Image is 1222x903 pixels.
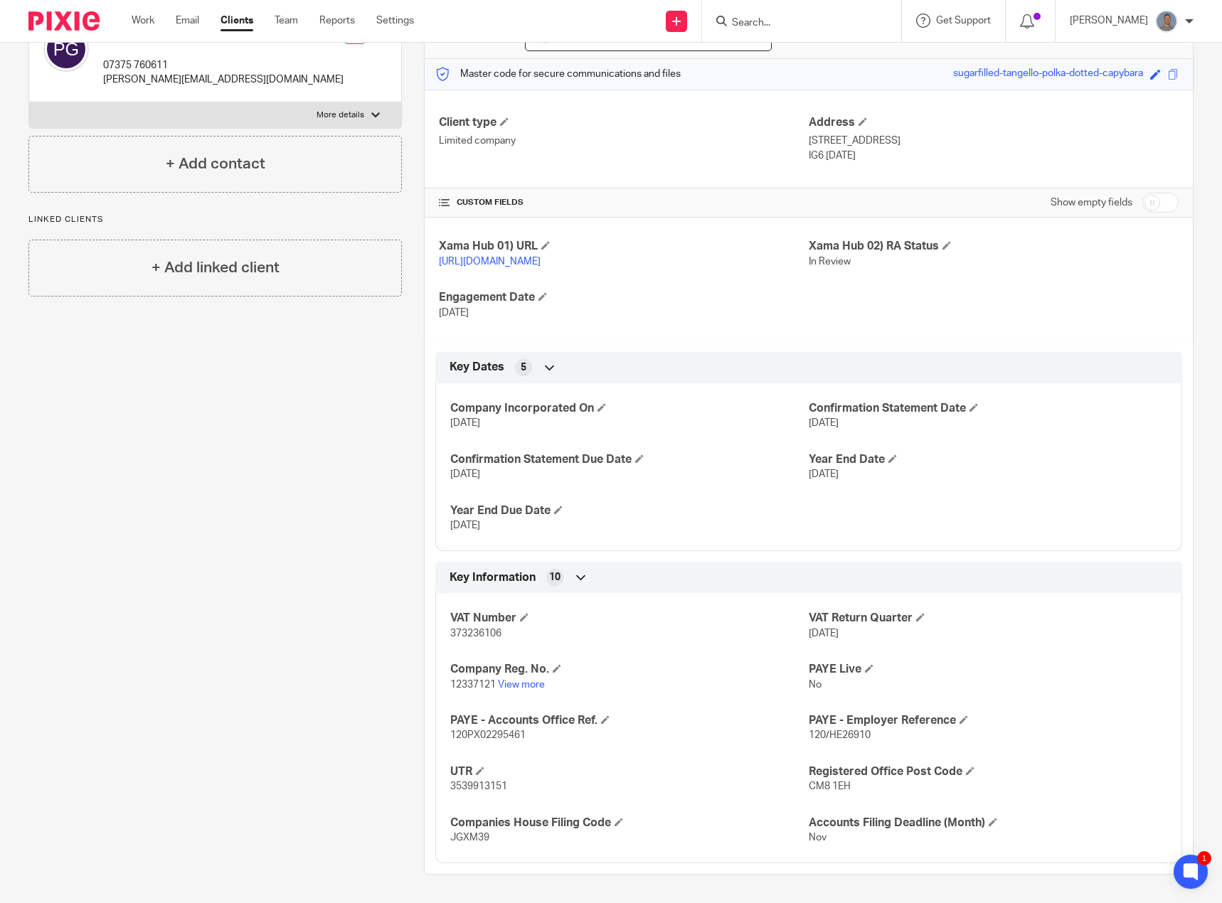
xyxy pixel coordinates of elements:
[1070,14,1148,28] p: [PERSON_NAME]
[103,73,344,87] p: [PERSON_NAME][EMAIL_ADDRESS][DOMAIN_NAME]
[376,14,414,28] a: Settings
[450,418,480,428] span: [DATE]
[809,115,1179,130] h4: Address
[809,452,1167,467] h4: Year End Date
[450,713,809,728] h4: PAYE - Accounts Office Ref.
[275,14,298,28] a: Team
[439,197,809,208] h4: CUSTOM FIELDS
[152,257,280,279] h4: + Add linked client
[809,239,1179,254] h4: Xama Hub 02) RA Status
[439,134,809,148] p: Limited company
[450,469,480,479] span: [DATE]
[450,629,501,638] span: 373236106
[1155,10,1178,33] img: James%20Headshot.png
[809,816,1167,830] h4: Accounts Filing Deadline (Month)
[809,469,839,479] span: [DATE]
[132,14,154,28] a: Work
[450,570,536,585] span: Key Information
[809,134,1179,148] p: [STREET_ADDRESS]
[439,257,541,267] a: [URL][DOMAIN_NAME]
[221,14,253,28] a: Clients
[1197,851,1211,865] div: 1
[809,401,1167,416] h4: Confirmation Statement Date
[809,713,1167,728] h4: PAYE - Employer Reference
[439,308,469,318] span: [DATE]
[439,239,809,254] h4: Xama Hub 01) URL
[809,764,1167,779] h4: Registered Office Post Code
[450,816,809,830] h4: Companies House Filing Code
[809,730,871,740] span: 120/HE26910
[450,730,526,740] span: 120PX02295461
[435,67,681,81] p: Master code for secure communications and files
[809,418,839,428] span: [DATE]
[809,781,851,791] span: CM8 1EH
[809,833,827,843] span: Nov
[450,520,480,530] span: [DATE]
[809,611,1167,626] h4: VAT Return Quarter
[549,570,560,584] span: 10
[450,401,809,416] h4: Company Incorporated On
[809,680,822,690] span: No
[521,360,526,375] span: 5
[450,611,809,626] h4: VAT Number
[450,764,809,779] h4: UTR
[809,149,1179,163] p: IG6 [DATE]
[450,680,496,690] span: 12337121
[936,16,991,26] span: Get Support
[450,662,809,677] h4: Company Reg. No.
[450,360,504,375] span: Key Dates
[730,17,859,30] input: Search
[319,14,355,28] a: Reports
[809,257,851,267] span: In Review
[450,503,809,518] h4: Year End Due Date
[28,214,402,225] p: Linked clients
[103,58,344,73] p: 07375 760611
[28,11,100,31] img: Pixie
[1051,196,1132,210] label: Show empty fields
[317,109,364,121] p: More details
[439,290,809,305] h4: Engagement Date
[450,833,489,843] span: JGXM39
[166,153,265,175] h4: + Add contact
[953,66,1143,82] div: sugarfilled-tangello-polka-dotted-capybara
[439,115,809,130] h4: Client type
[809,629,839,638] span: [DATE]
[498,680,545,690] a: View more
[176,14,199,28] a: Email
[450,452,809,467] h4: Confirmation Statement Due Date
[43,26,89,72] img: svg%3E
[809,662,1167,677] h4: PAYE Live
[450,781,507,791] span: 3539913151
